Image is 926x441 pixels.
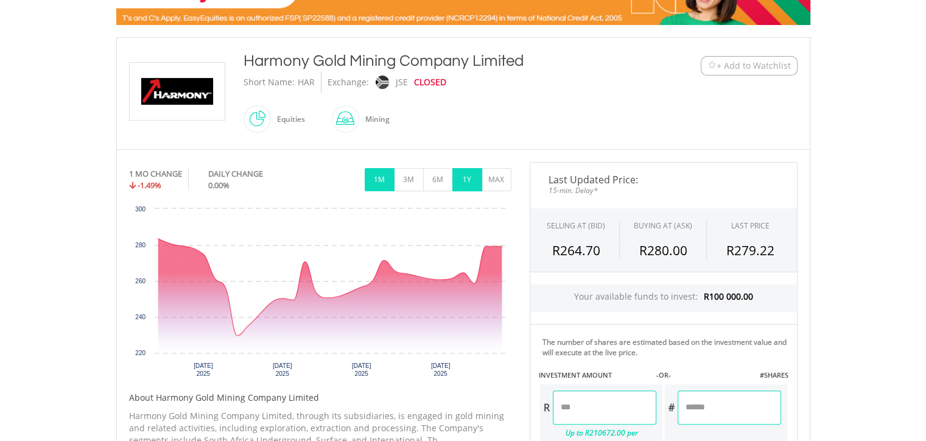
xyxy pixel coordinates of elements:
[707,61,717,70] img: Watchlist
[731,220,770,231] div: LAST PRICE
[430,362,450,377] text: [DATE] 2025
[665,390,678,425] div: #
[759,370,788,380] label: #SHARES
[273,362,292,377] text: [DATE] 2025
[394,168,424,191] button: 3M
[129,203,511,386] div: Chart. Highcharts interactive chart.
[244,72,295,93] div: Short Name:
[129,392,511,404] h5: About Harmony Gold Mining Company Limited
[423,168,453,191] button: 6M
[135,314,146,320] text: 240
[351,362,371,377] text: [DATE] 2025
[717,60,791,72] span: + Add to Watchlist
[135,242,146,249] text: 280
[365,168,395,191] button: 1M
[208,180,230,191] span: 0.00%
[552,242,600,259] span: R264.70
[208,168,304,180] div: DAILY CHANGE
[540,390,553,425] div: R
[138,180,161,191] span: -1.49%
[375,76,388,89] img: jse.png
[482,168,511,191] button: MAX
[539,185,788,196] span: 15-min. Delay*
[539,175,788,185] span: Last Updated Price:
[547,220,605,231] div: SELLING AT (BID)
[129,203,511,386] svg: Interactive chart
[359,105,390,134] div: Mining
[656,370,670,380] label: -OR-
[194,362,213,377] text: [DATE] 2025
[135,278,146,284] text: 260
[135,206,146,213] text: 300
[244,50,626,72] div: Harmony Gold Mining Company Limited
[634,220,692,231] span: BUYING AT (ASK)
[414,72,446,93] div: CLOSED
[639,242,687,259] span: R280.00
[542,337,792,358] div: The number of shares are estimated based on the investment value and will execute at the live price.
[704,291,753,302] span: R100 000.00
[726,242,774,259] span: R279.22
[539,370,612,380] label: INVESTMENT AMOUNT
[132,63,223,120] img: EQU.ZA.HAR.png
[298,72,315,93] div: HAR
[135,350,146,356] text: 220
[129,168,182,180] div: 1 MO CHANGE
[396,72,408,93] div: JSE
[452,168,482,191] button: 1Y
[271,105,305,134] div: Equities
[530,284,797,312] div: Your available funds to invest:
[328,72,369,93] div: Exchange:
[701,56,798,76] button: Watchlist + Add to Watchlist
